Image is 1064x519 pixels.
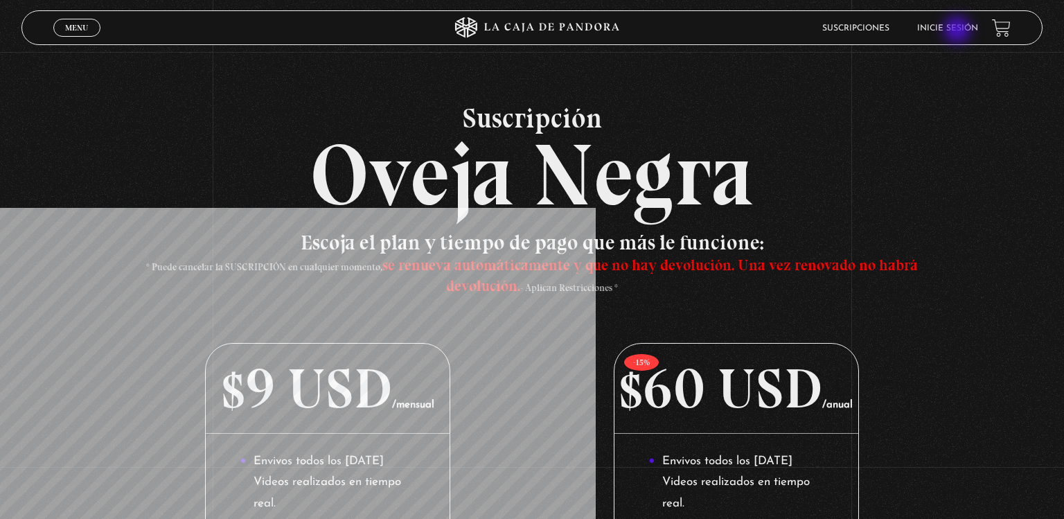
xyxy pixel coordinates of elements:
[392,400,434,410] span: /mensual
[61,35,94,45] span: Cerrar
[992,18,1011,37] a: View your shopping cart
[648,451,824,515] li: Envivos todos los [DATE] Videos realizados en tiempo real.
[822,24,889,33] a: Suscripciones
[240,451,415,515] li: Envivos todos los [DATE] Videos realizados en tiempo real.
[822,400,853,410] span: /anual
[21,104,1043,218] h2: Oveja Negra
[123,232,941,294] h3: Escoja el plan y tiempo de pago que más le funcione:
[917,24,978,33] a: Inicie sesión
[206,344,450,434] p: $9 USD
[65,24,88,32] span: Menu
[146,261,918,294] span: * Puede cancelar la SUSCRIPCIÓN en cualquier momento, - Aplican Restricciones *
[21,104,1043,132] span: Suscripción
[382,256,918,295] span: se renueva automáticamente y que no hay devolución. Una vez renovado no habrá devolución.
[614,344,858,434] p: $60 USD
